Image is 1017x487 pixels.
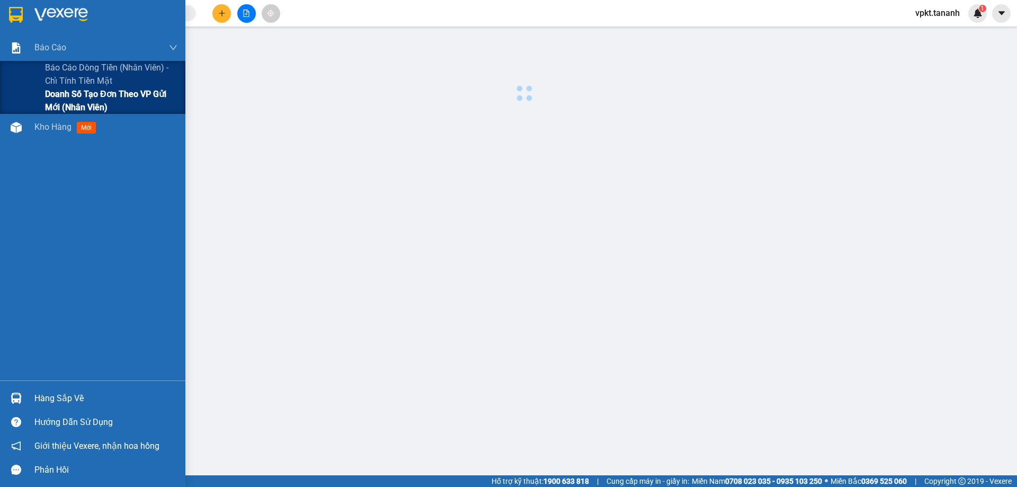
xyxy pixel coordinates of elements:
img: solution-icon [11,42,22,54]
span: aim [267,10,274,17]
span: | [915,475,916,487]
span: Cung cấp máy in - giấy in: [606,475,689,487]
div: Hướng dẫn sử dụng [34,414,177,430]
strong: 1900 633 818 [543,477,589,485]
strong: 0369 525 060 [861,477,907,485]
span: Giới thiệu Vexere, nhận hoa hồng [34,439,159,453]
sup: 1 [979,5,986,12]
span: Doanh số tạo đơn theo VP gửi mới (nhân viên) [45,87,177,114]
span: notification [11,441,21,451]
span: ⚪️ [825,479,828,483]
div: Hàng sắp về [34,391,177,406]
img: icon-new-feature [973,8,983,18]
button: plus [212,4,231,23]
span: Báo cáo [34,41,66,54]
img: warehouse-icon [11,122,22,133]
span: Báo cáo dòng tiền (nhân viên) - chỉ tính tiền mặt [45,61,177,87]
img: warehouse-icon [11,393,22,404]
strong: 0708 023 035 - 0935 103 250 [725,477,822,485]
span: | [597,475,599,487]
span: down [169,43,177,52]
button: file-add [237,4,256,23]
span: mới [77,122,96,134]
span: Miền Nam [692,475,822,487]
span: message [11,465,21,475]
span: file-add [243,10,250,17]
span: question-circle [11,417,21,427]
span: caret-down [997,8,1006,18]
button: caret-down [992,4,1011,23]
img: logo-vxr [9,7,23,23]
span: copyright [958,477,966,485]
span: 1 [980,5,984,12]
span: plus [218,10,226,17]
span: Kho hàng [34,122,72,132]
div: Phản hồi [34,462,177,478]
span: vpkt.tananh [907,6,968,20]
span: Hỗ trợ kỹ thuật: [492,475,589,487]
button: aim [262,4,280,23]
span: Miền Bắc [831,475,907,487]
